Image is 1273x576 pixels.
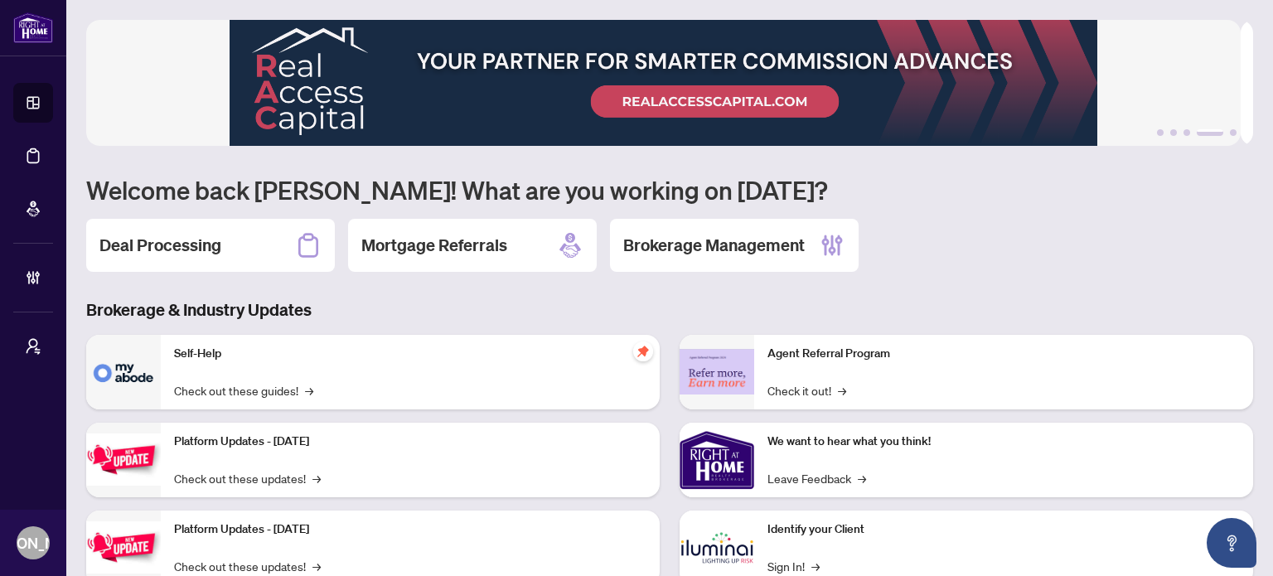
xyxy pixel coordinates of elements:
[174,469,321,487] a: Check out these updates!→
[174,557,321,575] a: Check out these updates!→
[767,381,846,399] a: Check it out!→
[13,12,53,43] img: logo
[838,381,846,399] span: →
[680,349,754,394] img: Agent Referral Program
[1183,129,1190,136] button: 3
[86,298,1253,322] h3: Brokerage & Industry Updates
[86,433,161,486] img: Platform Updates - July 21, 2025
[86,521,161,574] img: Platform Updates - July 8, 2025
[858,469,866,487] span: →
[312,469,321,487] span: →
[86,20,1241,146] img: Slide 3
[86,174,1253,206] h1: Welcome back [PERSON_NAME]! What are you working on [DATE]?
[174,381,313,399] a: Check out these guides!→
[767,520,1240,539] p: Identify your Client
[174,345,646,363] p: Self-Help
[767,557,820,575] a: Sign In!→
[623,234,805,257] h2: Brokerage Management
[680,423,754,497] img: We want to hear what you think!
[174,520,646,539] p: Platform Updates - [DATE]
[99,234,221,257] h2: Deal Processing
[1170,129,1177,136] button: 2
[86,335,161,409] img: Self-Help
[25,338,41,355] span: user-switch
[312,557,321,575] span: →
[767,345,1240,363] p: Agent Referral Program
[767,433,1240,451] p: We want to hear what you think!
[1207,518,1256,568] button: Open asap
[633,341,653,361] span: pushpin
[1157,129,1164,136] button: 1
[305,381,313,399] span: →
[767,469,866,487] a: Leave Feedback→
[361,234,507,257] h2: Mortgage Referrals
[811,557,820,575] span: →
[1230,129,1237,136] button: 5
[1197,129,1223,136] button: 4
[174,433,646,451] p: Platform Updates - [DATE]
